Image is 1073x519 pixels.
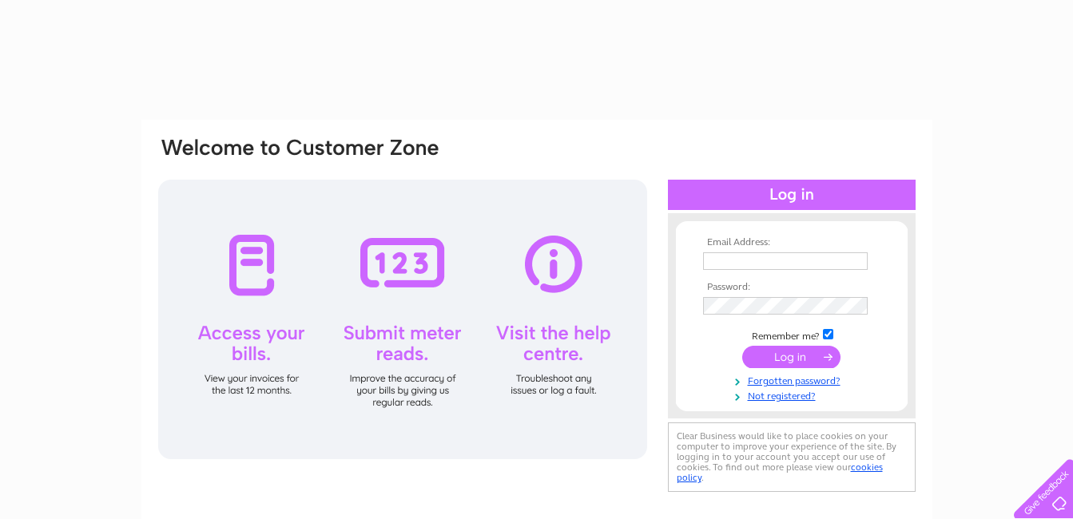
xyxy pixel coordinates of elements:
[742,346,841,368] input: Submit
[699,327,884,343] td: Remember me?
[677,462,883,483] a: cookies policy
[668,422,916,492] div: Clear Business would like to place cookies on your computer to improve your experience of the sit...
[703,372,884,387] a: Forgotten password?
[703,387,884,402] a: Not registered?
[699,282,884,293] th: Password:
[699,237,884,248] th: Email Address:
